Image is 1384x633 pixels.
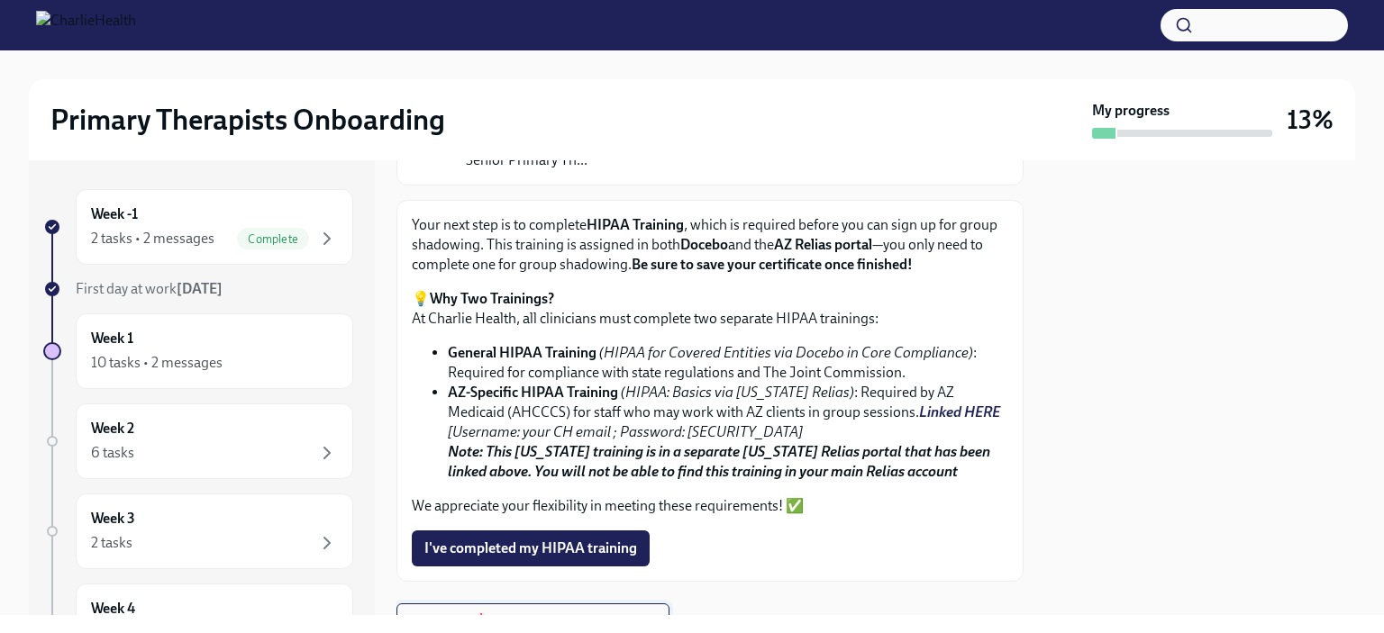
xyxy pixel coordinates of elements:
div: 2 tasks [91,533,132,553]
div: 10 tasks • 2 messages [91,353,223,373]
h2: Primary Therapists Onboarding [50,102,445,138]
strong: Why Two Trainings? [430,290,554,307]
div: 6 tasks [91,443,134,463]
span: Next task : 🏥 CPR and First Aid Training [412,612,654,630]
a: Week -12 tasks • 2 messagesComplete [43,189,353,265]
button: I've completed my HIPAA training [412,530,650,566]
strong: [DATE] [177,280,223,297]
div: 2 tasks • 2 messages [91,229,214,249]
span: First day at work [76,280,223,297]
a: Week 26 tasks [43,403,353,479]
h6: Week 4 [91,599,135,619]
a: First day at work[DATE] [43,279,353,299]
a: Week 32 tasks [43,493,353,569]
h6: Week 3 [91,509,135,529]
a: Week 110 tasks • 2 messages [43,313,353,389]
p: 💡 At Charlie Health, all clinicians must complete two separate HIPAA trainings: [412,289,1008,329]
strong: AZ Relias portal [774,236,872,253]
h6: Week -1 [91,204,138,224]
span: I've completed my HIPAA training [424,539,637,557]
p: We appreciate your flexibility in meeting these requirements! ✅ [412,496,1008,516]
li: : Required for compliance with state regulations and The Joint Commission. [448,343,1008,383]
a: Linked HERE [919,403,1000,420]
strong: Note: This [US_STATE] training is in a separate [US_STATE] Relias portal that has been linked abo... [448,443,990,480]
span: Complete [237,232,309,246]
em: [Username: your CH email ; Password: [SECURITY_DATA] [448,423,804,440]
em: (HIPAA: Basics via [US_STATE] Relias) [621,384,854,401]
img: CharlieHealth [36,11,136,40]
strong: Docebo [680,236,728,253]
strong: My progress [1092,101,1170,121]
h3: 13% [1287,104,1334,136]
li: : Required by AZ Medicaid (AHCCCS) for staff who may work with AZ clients in group sessions. [448,383,1008,482]
strong: AZ-Specific HIPAA Training [448,384,618,401]
strong: HIPAA Training [587,216,684,233]
em: (HIPAA for Covered Entities via Docebo in Core Compliance) [599,344,973,361]
strong: General HIPAA Training [448,344,596,361]
p: Your next step is to complete , which is required before you can sign up for group shadowing. Thi... [412,215,1008,275]
h6: Week 1 [91,329,133,348]
strong: Be sure to save your certificate once finished! [632,256,913,273]
h6: Week 2 [91,419,134,439]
